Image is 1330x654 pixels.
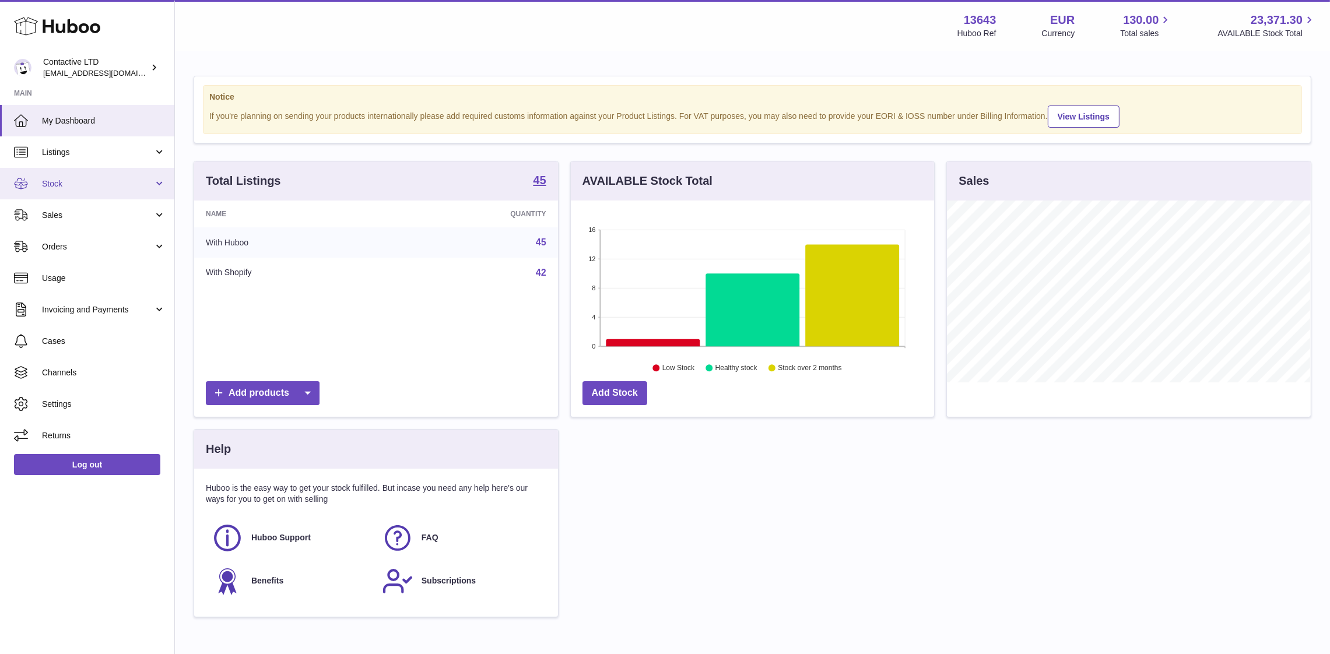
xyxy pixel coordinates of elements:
span: Huboo Support [251,532,311,543]
img: soul@SOWLhome.com [14,59,31,76]
a: 45 [533,174,546,188]
span: Subscriptions [422,575,476,586]
span: Total sales [1120,28,1172,39]
span: FAQ [422,532,438,543]
a: 45 [536,237,546,247]
div: Currency [1042,28,1075,39]
span: 23,371.30 [1251,12,1303,28]
strong: 13643 [964,12,996,28]
strong: 45 [533,174,546,186]
div: Contactive LTD [43,57,148,79]
a: Add Stock [582,381,647,405]
span: Cases [42,336,166,347]
td: With Shopify [194,258,390,288]
a: 23,371.30 AVAILABLE Stock Total [1217,12,1316,39]
h3: Sales [959,173,989,189]
h3: AVAILABLE Stock Total [582,173,713,189]
span: Channels [42,367,166,378]
span: Sales [42,210,153,221]
text: 0 [592,343,595,350]
span: Settings [42,399,166,410]
span: Returns [42,430,166,441]
span: Orders [42,241,153,252]
a: Huboo Support [212,522,370,554]
text: 4 [592,314,595,321]
th: Quantity [390,201,557,227]
a: View Listings [1048,106,1120,128]
text: Healthy stock [715,364,758,372]
div: Huboo Ref [957,28,996,39]
h3: Total Listings [206,173,281,189]
a: Benefits [212,565,370,597]
text: 12 [588,255,595,262]
text: Stock over 2 months [778,364,841,372]
span: Listings [42,147,153,158]
span: My Dashboard [42,115,166,126]
p: Huboo is the easy way to get your stock fulfilled. But incase you need any help here's our ways f... [206,483,546,505]
strong: EUR [1050,12,1075,28]
td: With Huboo [194,227,390,258]
text: 8 [592,284,595,291]
th: Name [194,201,390,227]
a: 130.00 Total sales [1120,12,1172,39]
span: Invoicing and Payments [42,304,153,315]
h3: Help [206,441,231,457]
a: 42 [536,268,546,277]
text: Low Stock [662,364,695,372]
span: AVAILABLE Stock Total [1217,28,1316,39]
div: If you're planning on sending your products internationally please add required customs informati... [209,104,1296,128]
a: Add products [206,381,320,405]
text: 16 [588,226,595,233]
span: Benefits [251,575,283,586]
a: Subscriptions [382,565,541,597]
a: FAQ [382,522,541,554]
span: Usage [42,273,166,284]
span: 130.00 [1123,12,1159,28]
span: [EMAIL_ADDRESS][DOMAIN_NAME] [43,68,171,78]
span: Stock [42,178,153,189]
strong: Notice [209,92,1296,103]
a: Log out [14,454,160,475]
